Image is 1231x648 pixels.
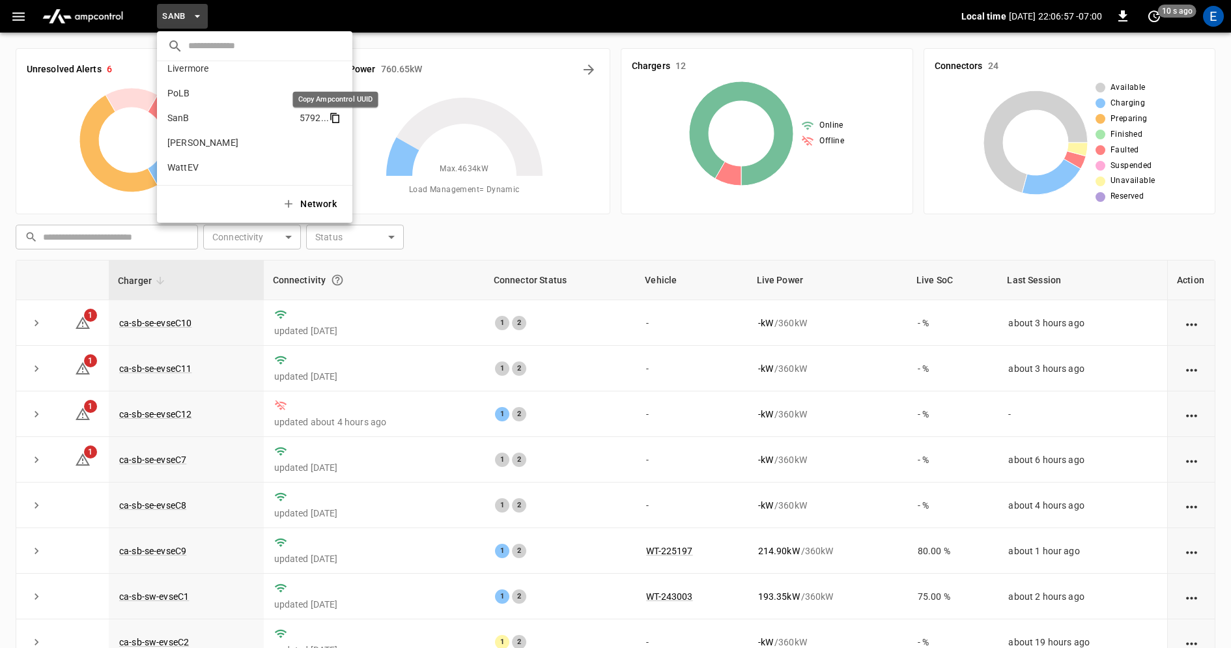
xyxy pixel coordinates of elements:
[167,161,294,174] p: WattEV
[167,62,296,75] p: Livermore
[328,110,343,126] div: copy
[167,87,294,100] p: PoLB
[167,136,298,149] p: [PERSON_NAME]
[167,111,294,124] p: SanB
[274,191,347,218] button: Network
